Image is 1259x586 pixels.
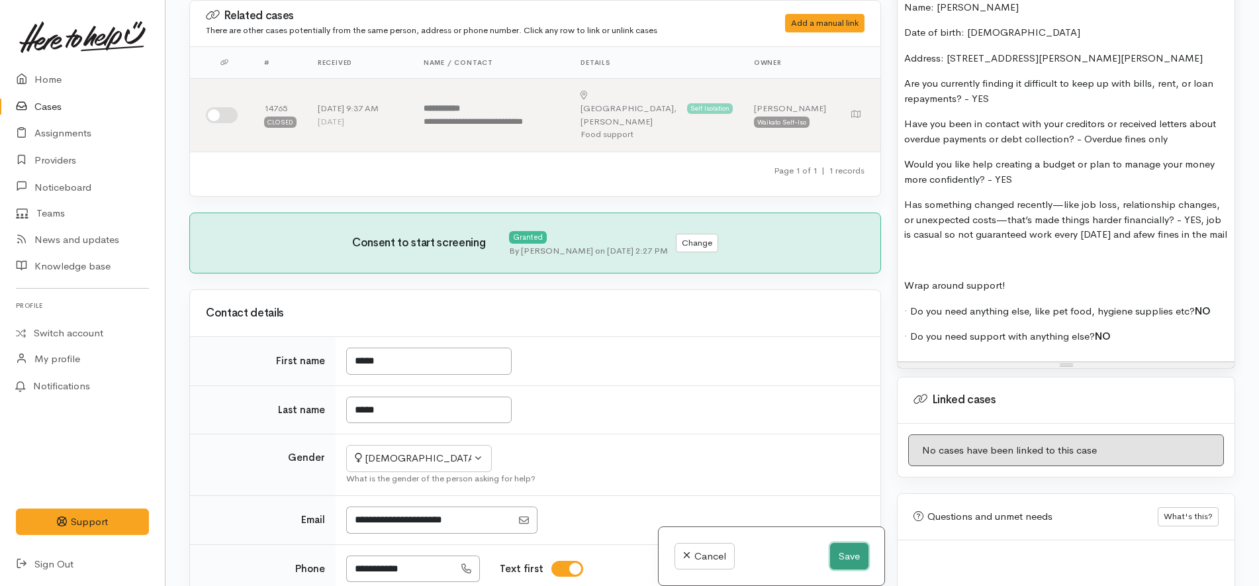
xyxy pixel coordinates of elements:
p: · Do you need support with anything else? [904,329,1228,344]
button: Female [346,445,492,472]
p: Are you currently finding it difficult to keep up with bills, rent, or loan repayments? - YES [904,76,1228,106]
div: Waikato Self-Iso [754,117,810,127]
h6: Profile [16,297,149,315]
p: Has something changed recently—like job loss, relationship changes, or unexpected costs—that’s ma... [904,197,1228,242]
h3: Contact details [206,307,864,320]
label: First name [276,354,325,369]
label: Email [301,513,325,528]
h3: Linked cases [913,393,1219,407]
label: Text first [500,562,543,577]
div: [PERSON_NAME] [581,89,683,128]
span: NO [1195,305,1211,317]
p: Would you like help creating a budget or plan to manage your money more confidently? - YES [904,157,1228,187]
th: Details [570,47,743,79]
div: [PERSON_NAME] [754,102,826,115]
p: Wrap around support! [904,278,1228,293]
label: Gender [288,450,325,465]
td: 14765 [254,78,307,152]
button: Support [16,509,149,536]
h3: Related cases [206,9,752,23]
div: No cases have been linked to this case [908,434,1224,467]
div: [DEMOGRAPHIC_DATA] [355,451,471,466]
th: # [254,47,307,79]
button: Save [830,543,868,570]
p: Have you been in contact with your creditors or received letters about overdue payments or debt c... [904,117,1228,146]
div: Granted [509,231,546,244]
div: Closed [264,117,297,127]
th: Received [307,47,413,79]
b: NO [1095,330,1111,342]
button: Change [676,234,718,253]
p: Address: [STREET_ADDRESS][PERSON_NAME][PERSON_NAME] [904,51,1228,66]
div: [DATE] 9:37 AM [318,102,402,115]
div: Questions and unmet needs [913,509,1158,524]
span: | [821,165,825,176]
span: [GEOGRAPHIC_DATA], [581,103,676,114]
label: Last name [278,403,325,418]
a: Cancel [675,543,735,570]
div: By [PERSON_NAME] on [DATE] 2:27 PM [509,244,668,258]
small: Page 1 of 1 1 records [774,165,864,176]
button: What's this? [1158,507,1219,526]
span: Self Isolation [687,103,733,114]
label: Phone [295,562,325,577]
th: Name / contact [413,47,570,79]
div: What is the gender of the person asking for help? [346,472,864,485]
h3: Consent to start screening [352,237,509,250]
p: Date of birth: [DEMOGRAPHIC_DATA] [904,25,1228,40]
th: Owner [743,47,837,79]
div: Food support [581,128,733,141]
time: [DATE] [318,116,344,127]
p: · Do you need anything else, like pet food, hygiene supplies etc? [904,304,1228,319]
small: There are other cases potentially from the same person, address or phone number. Click any row to... [206,24,657,36]
div: Add a manual link [785,14,864,33]
div: Resize [898,362,1235,368]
